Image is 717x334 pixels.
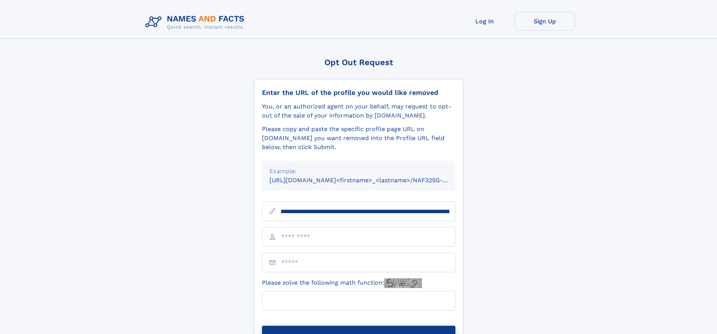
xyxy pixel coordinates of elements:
[142,12,251,32] img: Logo Names and Facts
[262,102,455,120] div: You, or an authorized agent on your behalf, may request to opt-out of the sale of your informatio...
[455,12,515,31] a: Log In
[254,58,463,67] div: Opt Out Request
[262,88,455,97] div: Enter the URL of the profile you would like removed
[269,167,448,176] div: Example:
[269,177,470,184] small: [URL][DOMAIN_NAME]<firstname>_<lastname>/NAF325G-xxxxxxxx
[515,12,575,31] a: Sign Up
[262,125,455,152] div: Please copy and paste the specific profile page URL on [DOMAIN_NAME] you want removed into the Pr...
[262,278,422,288] label: Please solve the following math function:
